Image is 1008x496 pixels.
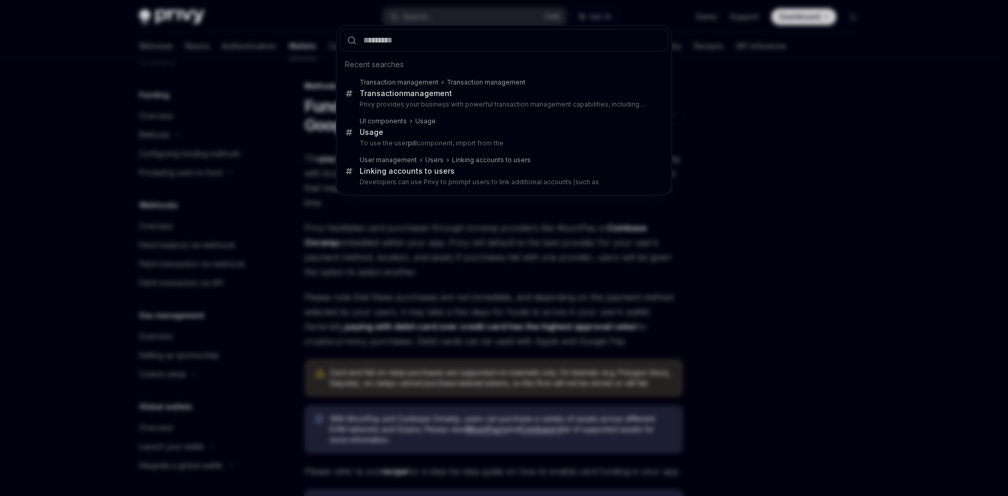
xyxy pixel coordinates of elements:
div: Transaction management [447,78,526,87]
div: User management [360,156,417,164]
div: Users [425,156,444,164]
div: Usage [415,117,436,125]
b: Link [360,166,375,175]
div: UI components [360,117,407,125]
span: Recent searches [345,59,404,70]
div: ing accounts to users [360,166,455,176]
p: Privy provides your business with powerful transaction management capabilities, including: Treasury [360,100,646,109]
p: Developers can use Privy to prompt users to link additional accounts (such as [360,178,646,186]
div: management [360,89,452,98]
div: Usage [360,128,383,137]
div: Linking accounts to users [452,156,531,164]
p: To use the user component, import from the [360,139,646,147]
div: Transaction management [360,78,438,87]
b: pill [408,139,417,147]
b: Transaction [360,89,404,98]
